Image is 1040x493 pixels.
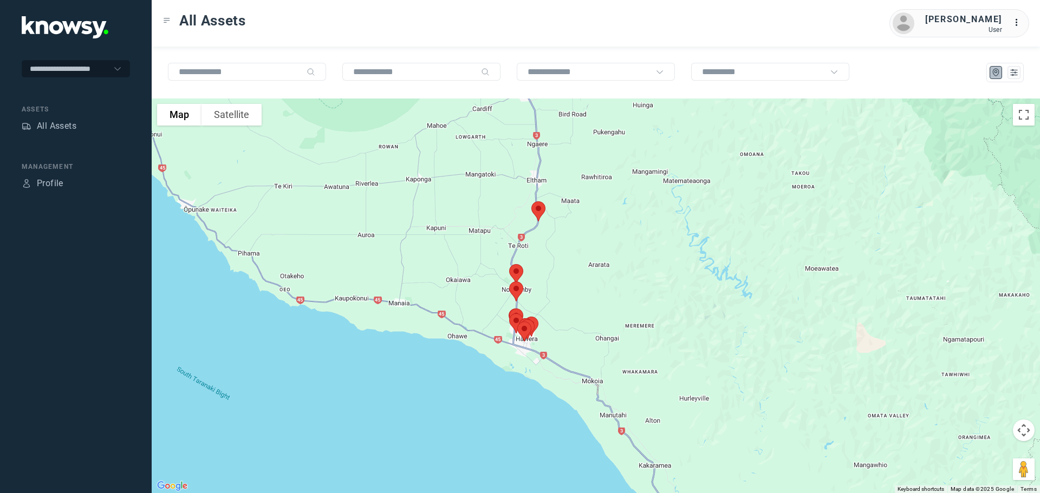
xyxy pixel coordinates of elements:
div: Search [481,68,490,76]
div: Profile [37,177,63,190]
img: Google [154,479,190,493]
button: Keyboard shortcuts [898,485,944,493]
a: ProfileProfile [22,177,63,190]
div: Assets [22,121,31,131]
button: Show satellite imagery [201,104,262,126]
img: avatar.png [893,12,914,34]
div: Management [22,162,130,172]
div: Toggle Menu [163,17,171,24]
div: : [1013,16,1026,29]
button: Drag Pegman onto the map to open Street View [1013,458,1035,480]
button: Show street map [157,104,201,126]
span: All Assets [179,11,246,30]
div: List [1009,68,1019,77]
div: Assets [22,104,130,114]
div: Map [991,68,1001,77]
a: Terms (opens in new tab) [1020,486,1037,492]
div: : [1013,16,1026,31]
a: Open this area in Google Maps (opens a new window) [154,479,190,493]
div: User [925,26,1002,34]
div: Profile [22,179,31,188]
img: Application Logo [22,16,108,38]
span: Map data ©2025 Google [951,486,1014,492]
button: Map camera controls [1013,419,1035,441]
tspan: ... [1013,18,1024,27]
button: Toggle fullscreen view [1013,104,1035,126]
a: AssetsAll Assets [22,120,76,133]
div: [PERSON_NAME] [925,13,1002,26]
div: Search [307,68,315,76]
div: All Assets [37,120,76,133]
